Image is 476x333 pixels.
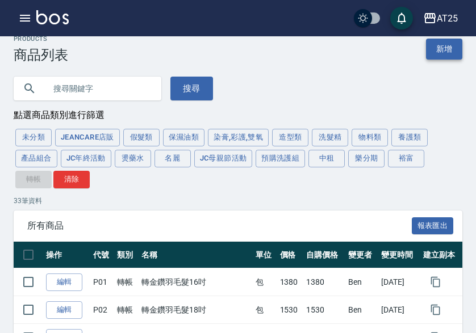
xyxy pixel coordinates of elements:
[345,242,378,268] th: 變更者
[14,196,462,206] p: 33 筆資料
[61,150,111,167] button: JC年終活動
[45,73,152,104] input: 搜尋關鍵字
[208,129,269,146] button: 染膏,彩護,雙氧
[312,129,348,146] button: 洗髮精
[378,268,420,296] td: [DATE]
[55,129,120,146] button: JeanCare店販
[437,11,458,26] div: AT25
[15,129,52,146] button: 未分類
[27,220,412,231] span: 所有商品
[115,150,151,167] button: 燙藥水
[90,296,115,324] td: P02
[46,273,82,291] a: 編輯
[378,296,420,324] td: [DATE]
[114,242,139,268] th: 類別
[14,109,462,121] div: 點選商品類別進行篩選
[419,7,462,30] button: AT25
[14,47,68,63] h3: 商品列表
[253,296,277,324] td: 包
[391,129,428,146] button: 養護類
[53,171,90,188] button: 清除
[303,242,345,268] th: 自購價格
[139,268,253,296] td: 轉金鑽羽毛髮16吋
[426,39,462,60] a: 新增
[348,150,385,167] button: 樂分期
[388,150,424,167] button: 裕富
[36,10,69,24] img: Logo
[277,296,304,324] td: 1530
[90,268,115,296] td: P01
[277,268,304,296] td: 1380
[194,150,253,167] button: JC母親節活動
[46,301,82,319] a: 編輯
[256,150,305,167] button: 預購洗護組
[114,296,139,324] td: 轉帳
[420,242,462,268] th: 建立副本
[253,242,277,268] th: 單位
[378,242,420,268] th: 變更時間
[90,242,115,268] th: 代號
[352,129,388,146] button: 物料類
[139,242,253,268] th: 名稱
[303,296,345,324] td: 1530
[14,35,68,43] h2: Products
[412,220,454,230] a: 報表匯出
[308,150,345,167] button: 中租
[412,217,454,235] button: 報表匯出
[170,77,213,100] button: 搜尋
[272,129,308,146] button: 造型類
[15,150,57,167] button: 產品組合
[123,129,160,146] button: 假髮類
[139,296,253,324] td: 轉金鑽羽毛髮18吋
[277,242,304,268] th: 價格
[345,268,378,296] td: Ben
[303,268,345,296] td: 1380
[155,150,191,167] button: 名麗
[253,268,277,296] td: 包
[390,7,413,29] button: save
[163,129,205,146] button: 保濕油類
[114,268,139,296] td: 轉帳
[43,242,90,268] th: 操作
[345,296,378,324] td: Ben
